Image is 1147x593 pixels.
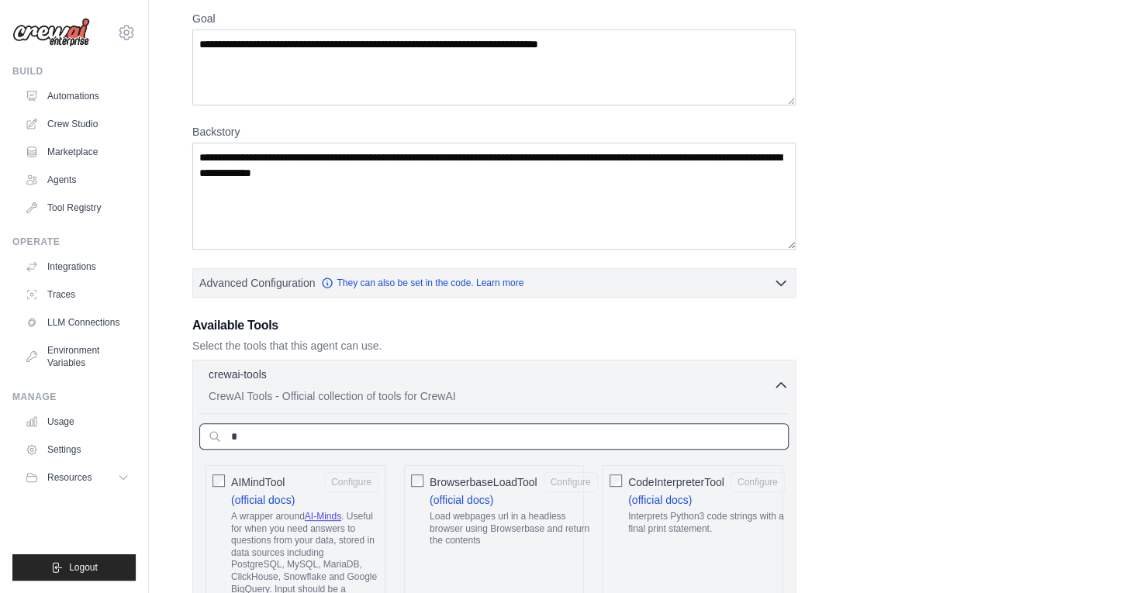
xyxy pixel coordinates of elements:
[19,167,136,192] a: Agents
[12,18,90,47] img: Logo
[628,474,724,490] span: CodeInterpreterTool
[19,84,136,109] a: Automations
[12,65,136,78] div: Build
[19,195,136,220] a: Tool Registry
[12,554,136,581] button: Logout
[305,511,341,522] a: AI-Minds
[209,367,267,382] p: crewai-tools
[19,140,136,164] a: Marketplace
[231,494,295,506] a: (official docs)
[430,511,598,547] p: Load webpages url in a headless browser using Browserbase and return the contents
[69,561,98,574] span: Logout
[209,388,773,404] p: CrewAI Tools - Official collection of tools for CrewAI
[544,472,598,492] button: BrowserbaseLoadTool (official docs) Load webpages url in a headless browser using Browserbase and...
[193,269,795,297] button: Advanced Configuration They can also be set in the code. Learn more
[192,338,796,353] p: Select the tools that this agent can use.
[231,474,285,490] span: AIMindTool
[19,409,136,434] a: Usage
[47,471,92,484] span: Resources
[192,316,796,335] h3: Available Tools
[324,472,378,492] button: AIMindTool (official docs) A wrapper aroundAI-Minds. Useful for when you need answers to question...
[430,474,537,490] span: BrowserbaseLoadTool
[19,338,136,375] a: Environment Variables
[19,282,136,307] a: Traces
[430,494,493,506] a: (official docs)
[19,254,136,279] a: Integrations
[19,437,136,462] a: Settings
[12,236,136,248] div: Operate
[19,465,136,490] button: Resources
[19,112,136,136] a: Crew Studio
[12,391,136,403] div: Manage
[321,277,523,289] a: They can also be set in the code. Learn more
[192,11,796,26] label: Goal
[192,124,796,140] label: Backstory
[19,310,136,335] a: LLM Connections
[628,511,785,535] p: Interprets Python3 code strings with a final print statement.
[731,472,785,492] button: CodeInterpreterTool (official docs) Interprets Python3 code strings with a final print statement.
[628,494,692,506] a: (official docs)
[199,275,315,291] span: Advanced Configuration
[199,367,789,404] button: crewai-tools CrewAI Tools - Official collection of tools for CrewAI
